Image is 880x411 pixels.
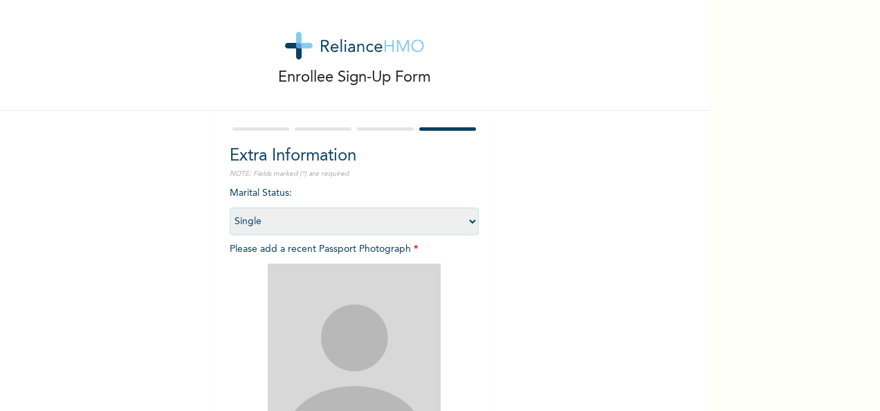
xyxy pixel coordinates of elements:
h2: Extra Information [230,144,479,169]
img: logo [285,32,424,60]
p: Enrollee Sign-Up Form [278,66,431,89]
span: Marital Status : [230,188,479,226]
p: NOTE: Fields marked (*) are required [230,169,479,179]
